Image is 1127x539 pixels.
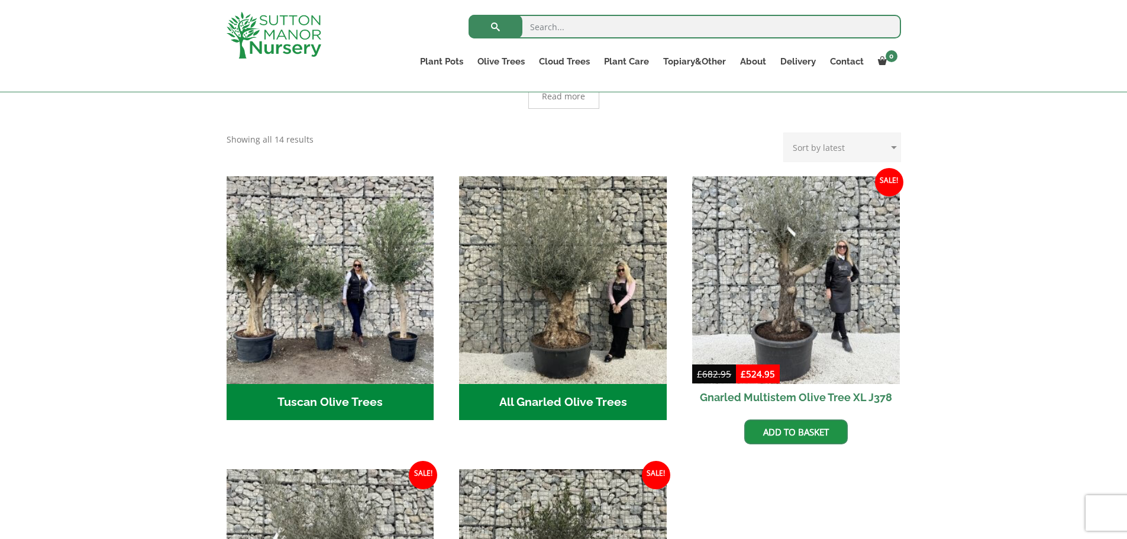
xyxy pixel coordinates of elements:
[459,384,667,421] h2: All Gnarled Olive Trees
[692,176,900,411] a: Sale! Gnarled Multistem Olive Tree XL J378
[470,53,532,70] a: Olive Trees
[783,133,901,162] select: Shop order
[692,176,900,384] img: Gnarled Multistem Olive Tree XL J378
[875,168,903,196] span: Sale!
[773,53,823,70] a: Delivery
[459,176,667,384] img: All Gnarled Olive Trees
[227,384,434,421] h2: Tuscan Olive Trees
[692,384,900,411] h2: Gnarled Multistem Olive Tree XL J378
[741,368,746,380] span: £
[227,176,434,384] img: Tuscan Olive Trees
[597,53,656,70] a: Plant Care
[656,53,733,70] a: Topiary&Other
[227,12,321,59] img: logo
[697,368,702,380] span: £
[227,133,314,147] p: Showing all 14 results
[642,461,670,489] span: Sale!
[871,53,901,70] a: 0
[459,176,667,420] a: Visit product category All Gnarled Olive Trees
[413,53,470,70] a: Plant Pots
[532,53,597,70] a: Cloud Trees
[741,368,775,380] bdi: 524.95
[227,176,434,420] a: Visit product category Tuscan Olive Trees
[469,15,901,38] input: Search...
[542,92,585,101] span: Read more
[697,368,731,380] bdi: 682.95
[886,50,897,62] span: 0
[823,53,871,70] a: Contact
[733,53,773,70] a: About
[409,461,437,489] span: Sale!
[744,419,848,444] a: Add to basket: “Gnarled Multistem Olive Tree XL J378”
